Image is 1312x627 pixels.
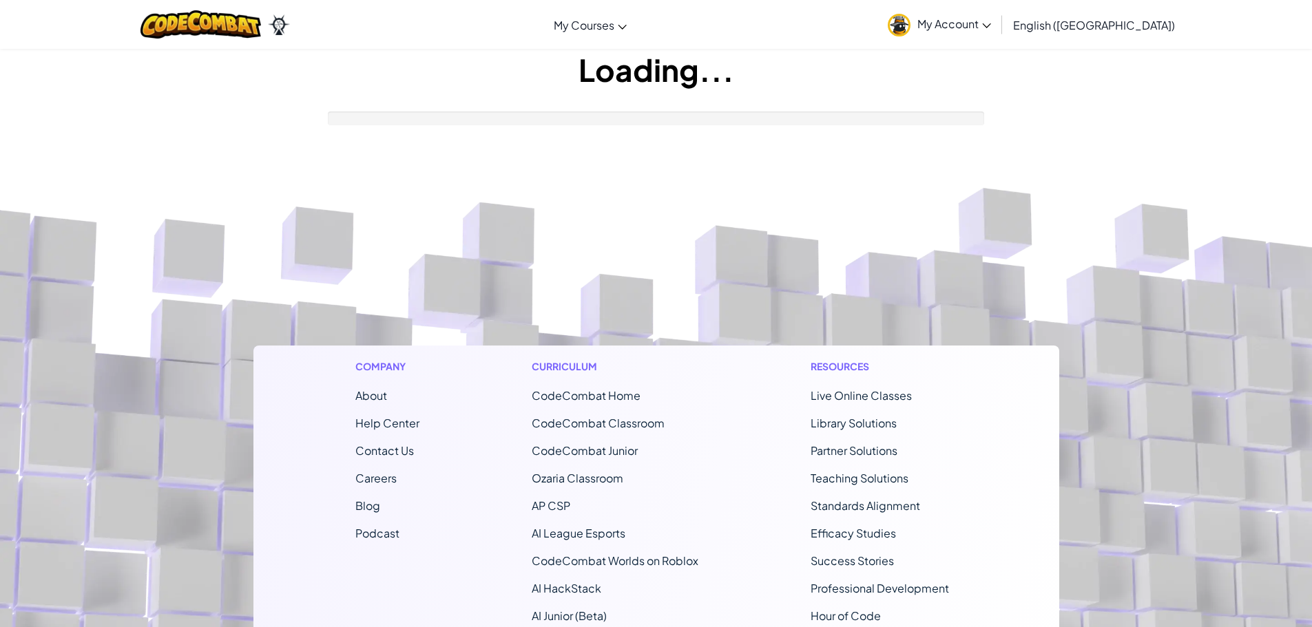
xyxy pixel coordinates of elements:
span: English ([GEOGRAPHIC_DATA]) [1013,18,1175,32]
a: My Account [881,3,998,46]
a: Efficacy Studies [811,526,896,540]
a: AI HackStack [532,581,601,595]
img: Ozaria [268,14,290,35]
a: Professional Development [811,581,949,595]
a: Podcast [355,526,399,540]
a: Live Online Classes [811,388,912,403]
a: Ozaria Classroom [532,471,623,485]
span: My Courses [554,18,614,32]
a: CodeCombat Worlds on Roblox [532,553,698,568]
a: AI Junior (Beta) [532,608,607,623]
a: Blog [355,498,380,513]
h1: Company [355,359,419,374]
a: CodeCombat Junior [532,443,638,458]
a: Success Stories [811,553,894,568]
h1: Curriculum [532,359,698,374]
a: Hour of Code [811,608,881,623]
img: avatar [888,14,910,36]
h1: Resources [811,359,957,374]
a: AP CSP [532,498,570,513]
a: About [355,388,387,403]
span: My Account [917,17,991,31]
a: Library Solutions [811,416,897,430]
a: English ([GEOGRAPHIC_DATA]) [1006,6,1182,43]
a: CodeCombat Classroom [532,416,665,430]
a: Partner Solutions [811,443,897,458]
a: Teaching Solutions [811,471,908,485]
span: Contact Us [355,443,414,458]
a: My Courses [547,6,634,43]
span: CodeCombat Home [532,388,641,403]
a: Help Center [355,416,419,430]
a: Careers [355,471,397,485]
a: Standards Alignment [811,498,920,513]
a: AI League Esports [532,526,625,540]
img: CodeCombat logo [140,10,261,39]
